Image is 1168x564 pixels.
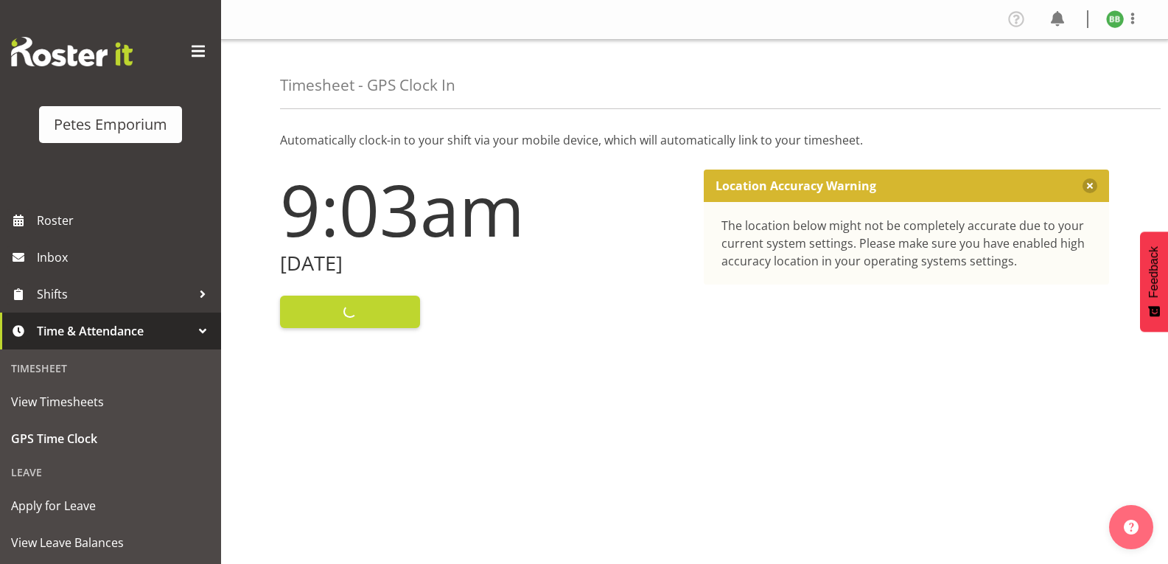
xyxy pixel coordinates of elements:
span: Roster [37,209,214,231]
a: GPS Time Clock [4,420,217,457]
span: GPS Time Clock [11,428,210,450]
div: The location below might not be completely accurate due to your current system settings. Please m... [721,217,1092,270]
a: Apply for Leave [4,487,217,524]
span: View Leave Balances [11,532,210,554]
button: Close message [1083,178,1097,193]
img: help-xxl-2.png [1124,520,1139,535]
span: Shifts [37,283,192,305]
h2: [DATE] [280,252,686,275]
span: Apply for Leave [11,495,210,517]
div: Leave [4,457,217,487]
span: Time & Attendance [37,320,192,342]
a: View Leave Balances [4,524,217,561]
div: Petes Emporium [54,114,167,136]
img: Rosterit website logo [11,37,133,66]
span: Feedback [1147,246,1161,298]
button: Feedback - Show survey [1140,231,1168,332]
h1: 9:03am [280,170,686,249]
p: Automatically clock-in to your shift via your mobile device, which will automatically link to you... [280,131,1109,149]
img: beena-bist9974.jpg [1106,10,1124,28]
span: View Timesheets [11,391,210,413]
h4: Timesheet - GPS Clock In [280,77,455,94]
a: View Timesheets [4,383,217,420]
p: Location Accuracy Warning [716,178,876,193]
span: Inbox [37,246,214,268]
div: Timesheet [4,353,217,383]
